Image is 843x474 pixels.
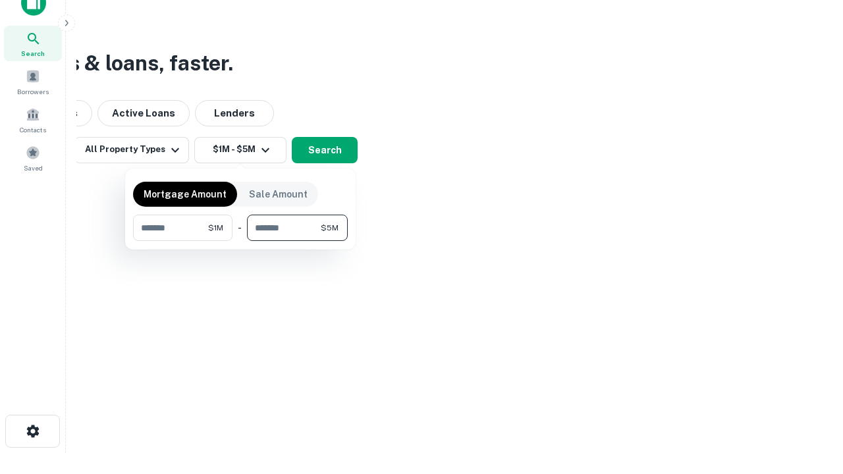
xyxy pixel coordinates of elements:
[249,187,308,201] p: Sale Amount
[321,222,339,234] span: $5M
[777,369,843,432] iframe: Chat Widget
[208,222,223,234] span: $1M
[238,215,242,241] div: -
[144,187,227,201] p: Mortgage Amount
